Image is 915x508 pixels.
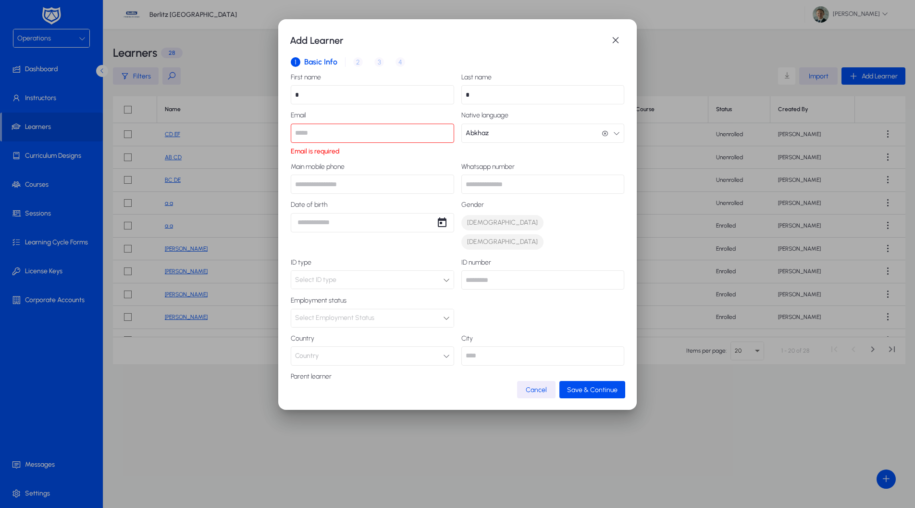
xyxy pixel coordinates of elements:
[461,259,625,267] label: ID number
[291,297,454,305] label: Employment status
[517,381,556,398] button: Cancel
[295,276,336,284] span: Select ID type
[291,74,454,81] label: First name
[290,33,606,48] h1: Add Learner
[461,213,625,252] mat-chip-listbox: Gender selection
[291,201,454,209] label: Date of birth
[295,314,374,322] span: Select Employment Status
[291,57,300,67] span: 1
[433,213,452,232] button: Open calendar
[461,74,625,81] label: Last name
[461,201,625,209] label: Gender
[291,163,454,171] label: Main mobile phone
[467,218,538,228] span: [DEMOGRAPHIC_DATA]
[559,381,625,398] button: Save & Continue
[567,386,618,394] span: Save & Continue
[461,112,625,119] label: Native language
[461,335,625,343] label: City
[291,112,454,119] label: Email
[467,237,538,247] span: [DEMOGRAPHIC_DATA]
[291,147,454,156] span: Email is required
[526,386,547,394] span: Cancel
[461,163,625,171] label: Whatsapp number
[291,259,454,267] label: ID type
[295,346,319,366] span: Country
[291,335,454,343] label: Country
[291,373,454,381] label: Parent learner
[304,58,337,66] span: Basic Info
[466,124,489,143] span: Abkhaz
